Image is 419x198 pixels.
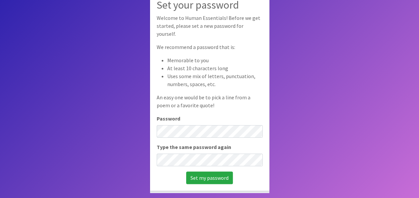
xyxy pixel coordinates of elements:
[157,43,263,51] p: We recommend a password that is:
[167,56,263,64] li: Memorable to you
[167,72,263,88] li: Uses some mix of letters, punctuation, numbers, spaces, etc.
[157,143,231,151] label: Type the same password again
[157,115,180,123] label: Password
[157,14,263,38] p: Welcome to Human Essentials! Before we get started, please set a new password for yourself.
[186,172,233,184] input: Set my password
[167,64,263,72] li: At least 10 characters long
[157,93,263,109] p: An easy one would be to pick a line from a poem or a favorite quote!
